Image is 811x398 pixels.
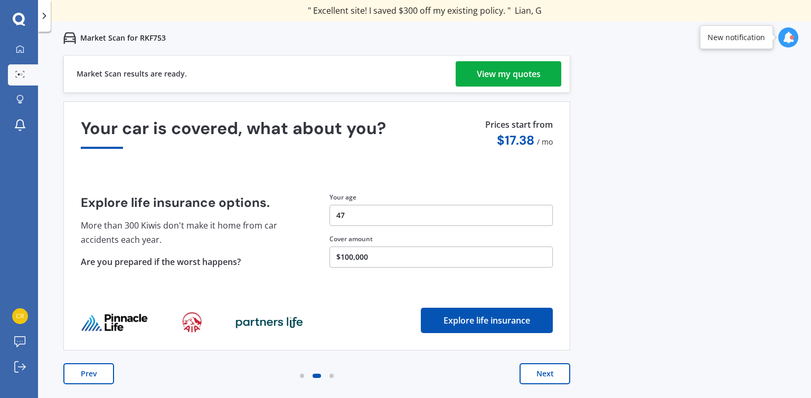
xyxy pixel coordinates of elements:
[329,205,553,226] button: 47
[485,119,553,133] p: Prices start from
[477,61,541,87] div: View my quotes
[81,256,241,268] span: Are you prepared if the worst happens?
[182,312,202,333] img: life_provider_logo_1
[63,32,76,44] img: car.f15378c7a67c060ca3f3.svg
[81,313,148,332] img: life_provider_logo_0
[12,308,28,324] img: 74502827aed9a9863463e3a6b28cc560
[708,32,765,43] div: New notification
[421,308,553,333] button: Explore life insurance
[329,234,553,244] div: Cover amount
[520,363,570,384] button: Next
[497,132,534,148] span: $ 17.38
[329,247,553,268] button: $100,000
[77,55,187,92] div: Market Scan results are ready.
[81,119,553,149] div: Your car is covered, what about you?
[63,363,114,384] button: Prev
[235,316,303,329] img: life_provider_logo_2
[537,137,553,147] span: / mo
[81,219,304,247] p: More than 300 Kiwis don't make it home from car accidents each year.
[80,33,166,43] p: Market Scan for RKF753
[456,61,561,87] a: View my quotes
[329,193,553,202] div: Your age
[81,195,304,210] h4: Explore life insurance options.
